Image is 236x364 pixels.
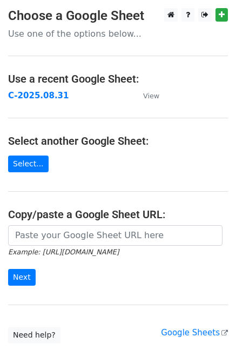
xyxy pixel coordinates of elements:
[8,269,36,286] input: Next
[8,156,49,172] a: Select...
[8,8,228,24] h3: Choose a Google Sheet
[8,208,228,221] h4: Copy/paste a Google Sheet URL:
[161,328,228,338] a: Google Sheets
[8,28,228,39] p: Use one of the options below...
[8,91,69,100] a: C-2025.08.31
[143,92,159,100] small: View
[132,91,159,100] a: View
[8,327,60,343] a: Need help?
[8,248,119,256] small: Example: [URL][DOMAIN_NAME]
[8,225,222,246] input: Paste your Google Sheet URL here
[8,72,228,85] h4: Use a recent Google Sheet:
[8,134,228,147] h4: Select another Google Sheet:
